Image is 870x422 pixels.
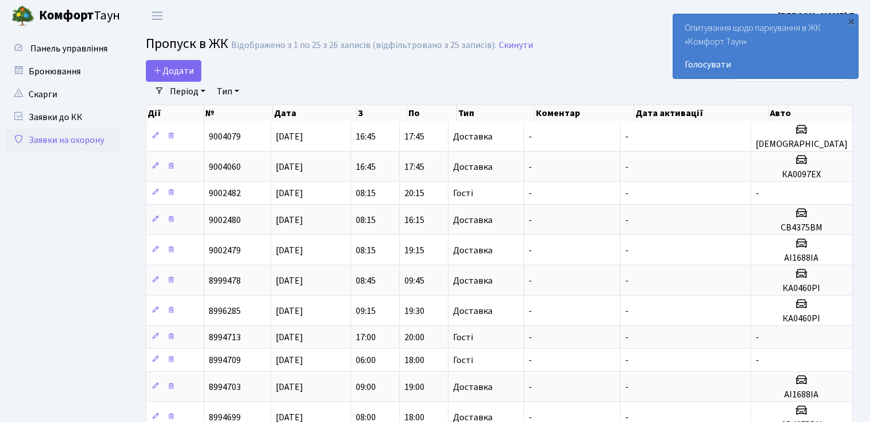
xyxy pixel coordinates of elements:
[11,5,34,27] img: logo.png
[625,381,629,393] span: -
[146,34,228,54] span: Пропуск в ЖК
[769,105,853,121] th: Авто
[529,381,532,393] span: -
[276,305,303,317] span: [DATE]
[276,331,303,344] span: [DATE]
[356,274,376,287] span: 08:45
[404,274,424,287] span: 09:45
[356,305,376,317] span: 09:15
[39,6,120,26] span: Таун
[356,161,376,173] span: 16:45
[39,6,94,25] b: Комфорт
[845,15,857,27] div: ×
[529,331,532,344] span: -
[356,354,376,367] span: 06:00
[453,333,473,342] span: Гості
[276,274,303,287] span: [DATE]
[756,253,848,264] h5: АІ1688ІА
[404,187,424,200] span: 20:15
[30,42,108,55] span: Панель управління
[404,305,424,317] span: 19:30
[625,244,629,257] span: -
[146,105,204,121] th: Дії
[276,161,303,173] span: [DATE]
[453,162,492,172] span: Доставка
[625,161,629,173] span: -
[756,354,759,367] span: -
[407,105,457,121] th: По
[209,354,241,367] span: 8994709
[6,83,120,106] a: Скарги
[625,274,629,287] span: -
[529,354,532,367] span: -
[625,305,629,317] span: -
[404,354,424,367] span: 18:00
[778,9,856,23] a: [PERSON_NAME] Т.
[209,187,241,200] span: 9002482
[209,214,241,226] span: 9002480
[685,58,847,71] a: Голосувати
[625,214,629,226] span: -
[209,244,241,257] span: 9002479
[404,161,424,173] span: 17:45
[756,283,848,294] h5: КА0460РІ
[529,214,532,226] span: -
[756,187,759,200] span: -
[673,14,858,78] div: Опитування щодо паркування в ЖК «Комфорт Таун»
[276,130,303,143] span: [DATE]
[143,6,172,25] button: Переключити навігацію
[231,40,496,51] div: Відображено з 1 по 25 з 26 записів (відфільтровано з 25 записів).
[453,276,492,285] span: Доставка
[529,274,532,287] span: -
[453,189,473,198] span: Гості
[625,354,629,367] span: -
[756,331,759,344] span: -
[165,82,210,101] a: Період
[356,214,376,226] span: 08:15
[453,306,492,316] span: Доставка
[357,105,407,121] th: З
[453,383,492,392] span: Доставка
[404,331,424,344] span: 20:00
[209,130,241,143] span: 9004079
[209,331,241,344] span: 8994713
[404,244,424,257] span: 19:15
[529,187,532,200] span: -
[6,60,120,83] a: Бронювання
[273,105,357,121] th: Дата
[625,331,629,344] span: -
[756,139,848,150] h5: [DEMOGRAPHIC_DATA]
[756,389,848,400] h5: АІ1688ІА
[6,37,120,60] a: Панель управління
[404,214,424,226] span: 16:15
[209,274,241,287] span: 8999478
[453,413,492,422] span: Доставка
[356,187,376,200] span: 08:15
[204,105,273,121] th: №
[404,130,424,143] span: 17:45
[209,305,241,317] span: 8996285
[209,161,241,173] span: 9004060
[276,187,303,200] span: [DATE]
[356,381,376,393] span: 09:00
[529,130,532,143] span: -
[276,354,303,367] span: [DATE]
[625,130,629,143] span: -
[153,65,194,77] span: Додати
[276,214,303,226] span: [DATE]
[535,105,634,121] th: Коментар
[499,40,533,51] a: Скинути
[212,82,244,101] a: Тип
[756,222,848,233] h5: СВ4375ВМ
[529,161,532,173] span: -
[209,381,241,393] span: 8994703
[756,169,848,180] h5: КА0097ЕХ
[146,60,201,82] a: Додати
[453,246,492,255] span: Доставка
[453,216,492,225] span: Доставка
[6,106,120,129] a: Заявки до КК
[404,381,424,393] span: 19:00
[356,130,376,143] span: 16:45
[625,187,629,200] span: -
[529,305,532,317] span: -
